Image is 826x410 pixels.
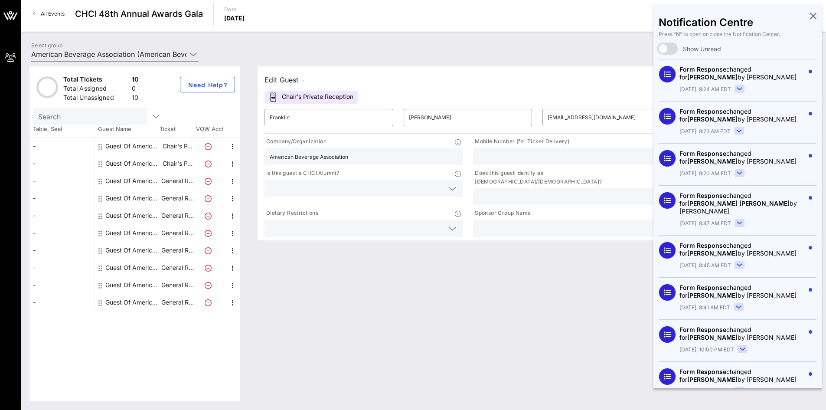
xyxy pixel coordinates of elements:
div: Total Assigned [63,84,128,95]
input: Last Name* [409,111,527,125]
span: All Events [41,10,65,17]
div: Guest Of American Beverage Association [105,138,160,155]
p: General R… [160,172,195,190]
p: General R… [160,190,195,207]
p: Mobile Number (for Ticket Delivery) [473,137,569,146]
span: [DATE], 9:23 AM EDT [679,128,731,135]
div: Guest Of American Beverage Association [105,276,160,294]
div: - [29,138,95,155]
span: [DATE], 8:41 AM EDT [679,304,730,312]
span: [DATE], 9:24 AM EDT [679,85,731,93]
span: [PERSON_NAME] [687,376,738,383]
div: changed for by [PERSON_NAME] [679,242,804,257]
span: [PERSON_NAME] [PERSON_NAME] [687,200,790,207]
p: General R… [160,242,195,259]
span: VOW Acct [194,125,225,134]
input: Email* [548,111,666,125]
button: Need Help? [180,77,235,92]
div: Guest Of American Beverage Association [105,155,160,172]
div: changed for by [PERSON_NAME] [679,108,804,123]
span: Need Help? [187,81,228,89]
span: Show Unread [683,45,721,53]
p: General R… [160,259,195,276]
span: [PERSON_NAME] [687,115,738,123]
label: Select group [31,42,62,49]
div: - [29,224,95,242]
p: Is this guest a CHCI Alumni? [264,169,339,178]
div: - [29,155,95,172]
div: - [29,259,95,276]
div: Notification Centre [659,18,816,27]
p: Does this guest identify as [DEMOGRAPHIC_DATA]/[DEMOGRAPHIC_DATA]? [473,169,663,186]
span: [PERSON_NAME] [687,73,738,81]
span: Form Response [679,108,726,115]
span: Form Response [679,368,726,375]
div: Edit Guest [264,74,305,86]
div: Guest Of American Beverage Association [105,190,160,207]
span: Table, Seat [29,125,95,134]
a: All Events [28,7,70,21]
p: Date [224,5,245,14]
b: N [676,31,680,37]
span: [PERSON_NAME] [687,249,738,257]
span: [DATE], 9:20 AM EDT [679,170,731,177]
div: Total Tickets [63,75,128,86]
span: Form Response [679,66,726,73]
p: [DATE] [224,14,245,23]
p: General R… [160,224,195,242]
div: changed for by [PERSON_NAME] [679,368,804,384]
span: [DATE], 8:45 AM EDT [679,262,731,269]
p: General R… [160,207,195,224]
div: - [29,242,95,259]
div: Guest Of American Beverage Association [105,207,160,224]
p: General R… [160,294,195,311]
p: General R… [160,276,195,294]
p: Company/Organization [264,137,326,146]
span: [DATE], 8:47 AM EDT [679,220,731,227]
div: changed for by [PERSON_NAME] [679,150,804,165]
div: Guest Of American Beverage Association [105,172,160,190]
p: Sponsor Group Name [473,209,531,218]
div: Total Unassigned [63,93,128,104]
div: Guest Of American Beverage Association [105,259,160,276]
div: - [29,294,95,311]
div: Chair's Private Reception [264,91,358,104]
div: Guest Of American Beverage Association [105,294,160,311]
div: - [29,172,95,190]
div: Guest Of American Beverage Association [105,224,160,242]
span: Guest Name [95,125,160,134]
div: - [29,276,95,294]
span: Form Response [679,242,726,249]
div: - [29,190,95,207]
div: 10 [132,93,139,104]
span: CHCI 48th Annual Awards Gala [75,7,203,20]
div: changed for by [PERSON_NAME] [679,192,804,215]
div: - [29,207,95,224]
div: changed for by [PERSON_NAME] [679,66,804,81]
span: [PERSON_NAME] [687,334,738,341]
span: Form Response [679,284,726,291]
span: [DATE], 10:00 PM EDT [679,346,734,354]
p: Dietary Restrictions [264,209,318,218]
span: - [302,77,305,84]
div: changed for by [PERSON_NAME] [679,326,804,341]
div: 10 [132,75,139,86]
input: First Name* [270,111,388,125]
p: Chair's P… [160,155,195,172]
div: 0 [132,84,139,95]
span: [PERSON_NAME] [687,292,738,299]
span: Form Response [679,192,726,199]
span: Form Response [679,326,726,333]
span: Ticket [160,125,194,134]
span: [PERSON_NAME] [687,157,738,165]
div: changed for by [PERSON_NAME] [679,284,804,299]
div: Guest Of American Beverage Association [105,242,160,259]
span: [DATE], 8:24 PM EDT [679,388,731,396]
div: Press “ ” to open or close the Notification Center. [659,30,816,38]
p: Chair's P… [160,138,195,155]
span: Form Response [679,150,726,157]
